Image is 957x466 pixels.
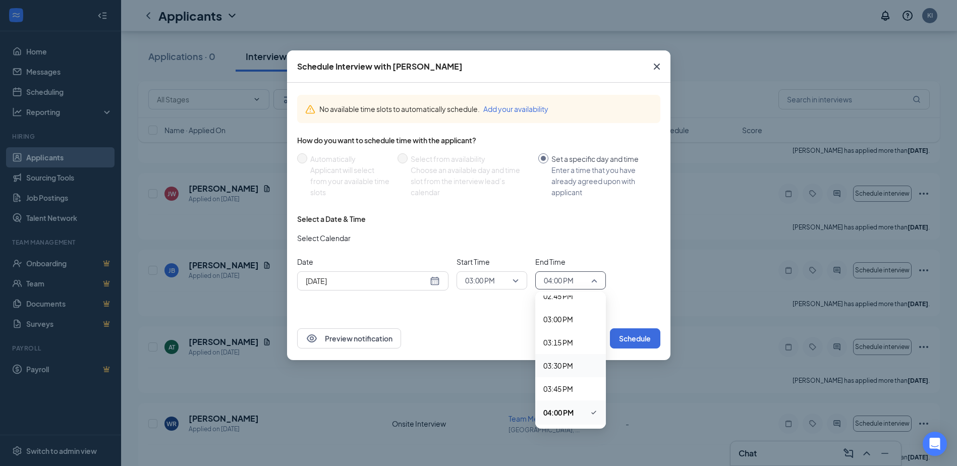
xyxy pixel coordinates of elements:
div: Select from availability [411,153,530,164]
svg: Cross [651,61,663,73]
svg: Eye [306,332,318,344]
div: How do you want to schedule time with the applicant? [297,135,660,145]
div: No available time slots to automatically schedule. [319,103,652,114]
button: Schedule [610,328,660,348]
div: Open Intercom Messenger [923,432,947,456]
span: Date [297,256,448,267]
span: Start Time [457,256,527,267]
div: Enter a time that you have already agreed upon with applicant [551,164,652,198]
div: Choose an available day and time slot from the interview lead’s calendar [411,164,530,198]
span: 04:00 PM [544,273,574,288]
span: 03:45 PM [543,383,573,394]
div: Applicant will select from your available time slots [310,164,389,198]
button: EyePreview notification [297,328,401,348]
span: 04:00 PM [543,407,574,418]
button: Close [643,50,670,83]
span: 03:30 PM [543,360,573,371]
button: Add your availability [483,103,548,114]
div: Schedule Interview with [PERSON_NAME] [297,61,463,72]
div: Automatically [310,153,389,164]
svg: Checkmark [590,406,598,419]
span: End Time [535,256,606,267]
div: Set a specific day and time [551,153,652,164]
span: 02:45 PM [543,290,573,302]
input: Aug 28, 2025 [306,275,428,286]
span: Select Calendar [297,232,351,244]
div: Select a Date & Time [297,214,366,224]
svg: Warning [305,104,315,114]
span: 03:00 PM [465,273,495,288]
span: 03:15 PM [543,337,573,348]
span: 03:00 PM [543,314,573,325]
